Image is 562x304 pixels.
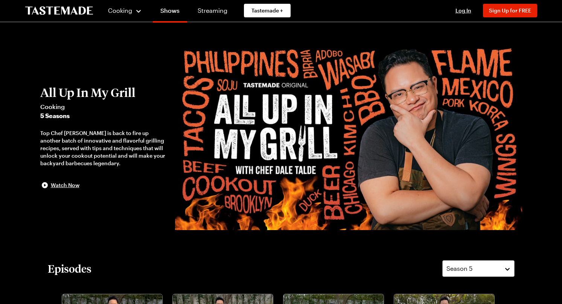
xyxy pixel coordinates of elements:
button: Sign Up for FREE [483,4,537,17]
span: Tastemade + [251,7,283,14]
div: Top Chef [PERSON_NAME] is back to fire up another batch of innovative and flavorful grilling reci... [40,129,168,167]
a: Tastemade + [244,4,291,17]
span: Log In [455,7,471,14]
img: All Up In My Grill [175,45,522,230]
span: Cooking [40,102,168,111]
span: Cooking [108,7,132,14]
span: Season 5 [446,264,472,273]
button: Season 5 [442,260,515,277]
span: Sign Up for FREE [489,7,531,14]
span: 5 Seasons [40,111,168,120]
a: Shows [153,2,187,23]
a: To Tastemade Home Page [25,6,93,15]
span: Watch Now [51,181,79,189]
button: All Up In My GrillCooking5 SeasonsTop Chef [PERSON_NAME] is back to fire up another batch of inno... [40,86,168,190]
button: Log In [448,7,478,14]
button: Cooking [108,2,142,20]
h2: All Up In My Grill [40,86,168,99]
h2: Episodes [48,262,91,275]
